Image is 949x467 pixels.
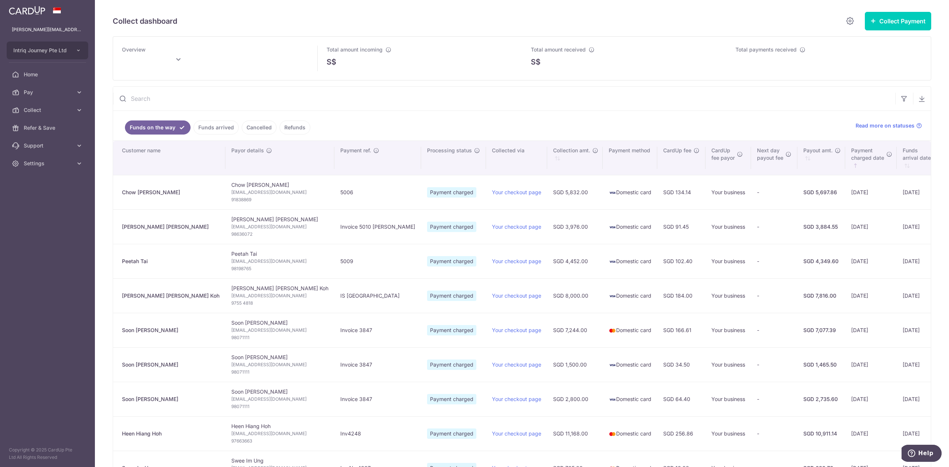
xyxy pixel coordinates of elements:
[242,120,277,135] a: Cancelled
[609,292,616,300] img: visa-sm-192604c4577d2d35970c8ed26b86981c2741ebd56154ab54ad91a526f0f24972.png
[13,47,68,54] span: Intriq Journey Pte Ltd
[231,368,328,376] span: 98071111
[603,313,657,347] td: Domestic card
[225,141,334,175] th: Payor details
[531,46,586,53] span: Total amount received
[751,244,797,278] td: -
[231,189,328,196] span: [EMAIL_ADDRESS][DOMAIN_NAME]
[609,327,616,334] img: mastercard-sm-87a3fd1e0bddd137fecb07648320f44c262e2538e7db6024463105ddbc961eb2.png
[845,382,897,416] td: [DATE]
[492,396,541,402] a: Your checkout page
[547,209,603,244] td: SGD 3,976.00
[735,46,797,53] span: Total payments received
[657,313,705,347] td: SGD 166.61
[603,175,657,209] td: Domestic card
[231,292,328,299] span: [EMAIL_ADDRESS][DOMAIN_NAME]
[24,89,73,96] span: Pay
[845,244,897,278] td: [DATE]
[547,347,603,382] td: SGD 1,500.00
[897,416,943,451] td: [DATE]
[194,120,239,135] a: Funds arrived
[845,347,897,382] td: [DATE]
[427,222,476,232] span: Payment charged
[17,5,32,12] span: Help
[547,382,603,416] td: SGD 2,800.00
[122,223,219,231] div: [PERSON_NAME] [PERSON_NAME]
[231,258,328,265] span: [EMAIL_ADDRESS][DOMAIN_NAME]
[231,327,328,334] span: [EMAIL_ADDRESS][DOMAIN_NAME]
[113,141,225,175] th: Customer name
[553,147,590,154] span: Collection amt.
[334,416,421,451] td: Inv4248
[231,265,328,272] span: 98198765
[657,278,705,313] td: SGD 184.00
[492,430,541,437] a: Your checkout page
[12,26,83,33] p: [PERSON_NAME][EMAIL_ADDRESS][DOMAIN_NAME]
[122,46,146,53] span: Overview
[856,122,922,129] a: Read more on statuses
[663,147,691,154] span: CardUp fee
[225,382,334,416] td: Soon [PERSON_NAME]
[492,258,541,264] a: Your checkout page
[334,209,421,244] td: Invoice 5010 [PERSON_NAME]
[803,147,833,154] span: Payout amt.
[231,403,328,410] span: 98071111
[705,244,751,278] td: Your business
[547,416,603,451] td: SGD 11,168.00
[757,147,783,162] span: Next day payout fee
[547,313,603,347] td: SGD 7,244.00
[231,395,328,403] span: [EMAIL_ADDRESS][DOMAIN_NAME]
[751,209,797,244] td: -
[751,175,797,209] td: -
[427,147,472,154] span: Processing status
[547,278,603,313] td: SGD 8,000.00
[231,437,328,445] span: 97663663
[897,175,943,209] td: [DATE]
[122,189,219,196] div: Chow [PERSON_NAME]
[657,382,705,416] td: SGD 64.40
[603,141,657,175] th: Payment method
[334,278,421,313] td: IS [GEOGRAPHIC_DATA]
[492,189,541,195] a: Your checkout page
[24,160,73,167] span: Settings
[897,278,943,313] td: [DATE]
[427,291,476,301] span: Payment charged
[897,347,943,382] td: [DATE]
[603,416,657,451] td: Domestic card
[902,445,942,463] iframe: Opens a widget where you can find more information
[125,120,191,135] a: Funds on the way
[657,175,705,209] td: SGD 134.14
[603,382,657,416] td: Domestic card
[122,361,219,368] div: Soon [PERSON_NAME]
[851,147,884,162] span: Payment charged date
[657,209,705,244] td: SGD 91.45
[225,175,334,209] td: Chow [PERSON_NAME]
[334,175,421,209] td: 5006
[492,327,541,333] a: Your checkout page
[897,209,943,244] td: [DATE]
[803,223,839,231] div: SGD 3,884.55
[856,122,915,129] span: Read more on statuses
[492,223,541,230] a: Your checkout page
[845,416,897,451] td: [DATE]
[705,313,751,347] td: Your business
[122,292,219,299] div: [PERSON_NAME] [PERSON_NAME] Koh
[803,395,839,403] div: SGD 2,735.60
[231,223,328,231] span: [EMAIL_ADDRESS][DOMAIN_NAME]
[427,256,476,266] span: Payment charged
[609,396,616,403] img: visa-sm-192604c4577d2d35970c8ed26b86981c2741ebd56154ab54ad91a526f0f24972.png
[803,258,839,265] div: SGD 4,349.60
[657,244,705,278] td: SGD 102.40
[231,299,328,307] span: 9755 4818
[657,416,705,451] td: SGD 256.86
[797,141,845,175] th: Payout amt. : activate to sort column ascending
[24,142,73,149] span: Support
[492,361,541,368] a: Your checkout page
[609,430,616,438] img: mastercard-sm-87a3fd1e0bddd137fecb07648320f44c262e2538e7db6024463105ddbc961eb2.png
[603,209,657,244] td: Domestic card
[225,244,334,278] td: Peetah Tai
[231,231,328,238] span: 98636072
[751,278,797,313] td: -
[334,244,421,278] td: 5009
[865,12,931,30] button: Collect Payment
